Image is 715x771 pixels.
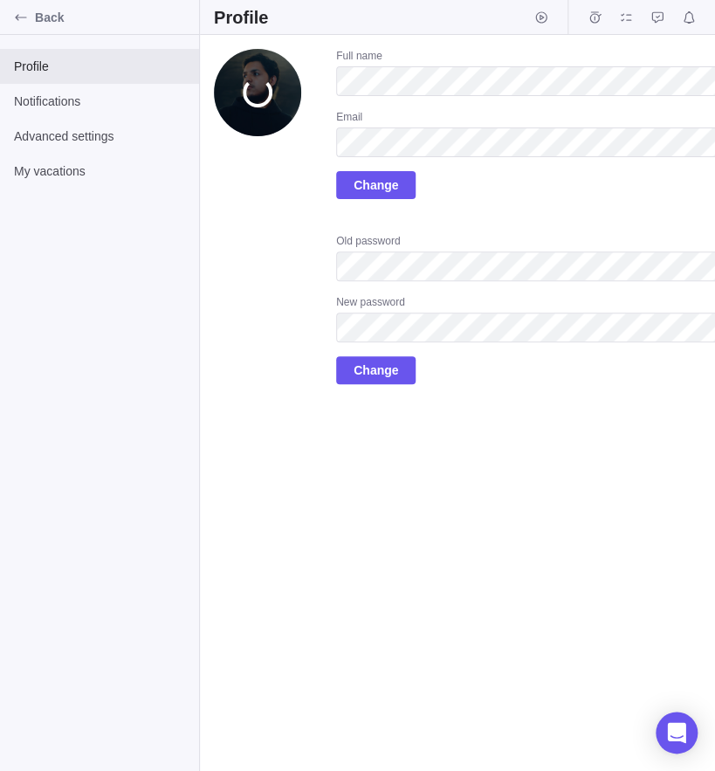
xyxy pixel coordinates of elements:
span: Notifications [677,5,701,30]
div: Open Intercom Messenger [656,712,698,754]
span: Change [336,171,416,199]
span: My assignments [614,5,638,30]
span: Notifications [14,93,185,110]
span: My vacations [14,162,185,180]
h2: Profile [214,5,268,30]
span: Start timer [529,5,553,30]
span: Change [336,356,416,384]
span: Change [354,360,398,381]
span: Profile [14,58,185,75]
span: Approval requests [645,5,670,30]
a: Time logs [582,13,607,27]
span: Advanced settings [14,127,185,145]
span: Change [354,175,398,196]
span: Back [35,9,192,26]
a: My assignments [614,13,638,27]
span: Time logs [582,5,607,30]
a: Notifications [677,13,701,27]
a: Approval requests [645,13,670,27]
